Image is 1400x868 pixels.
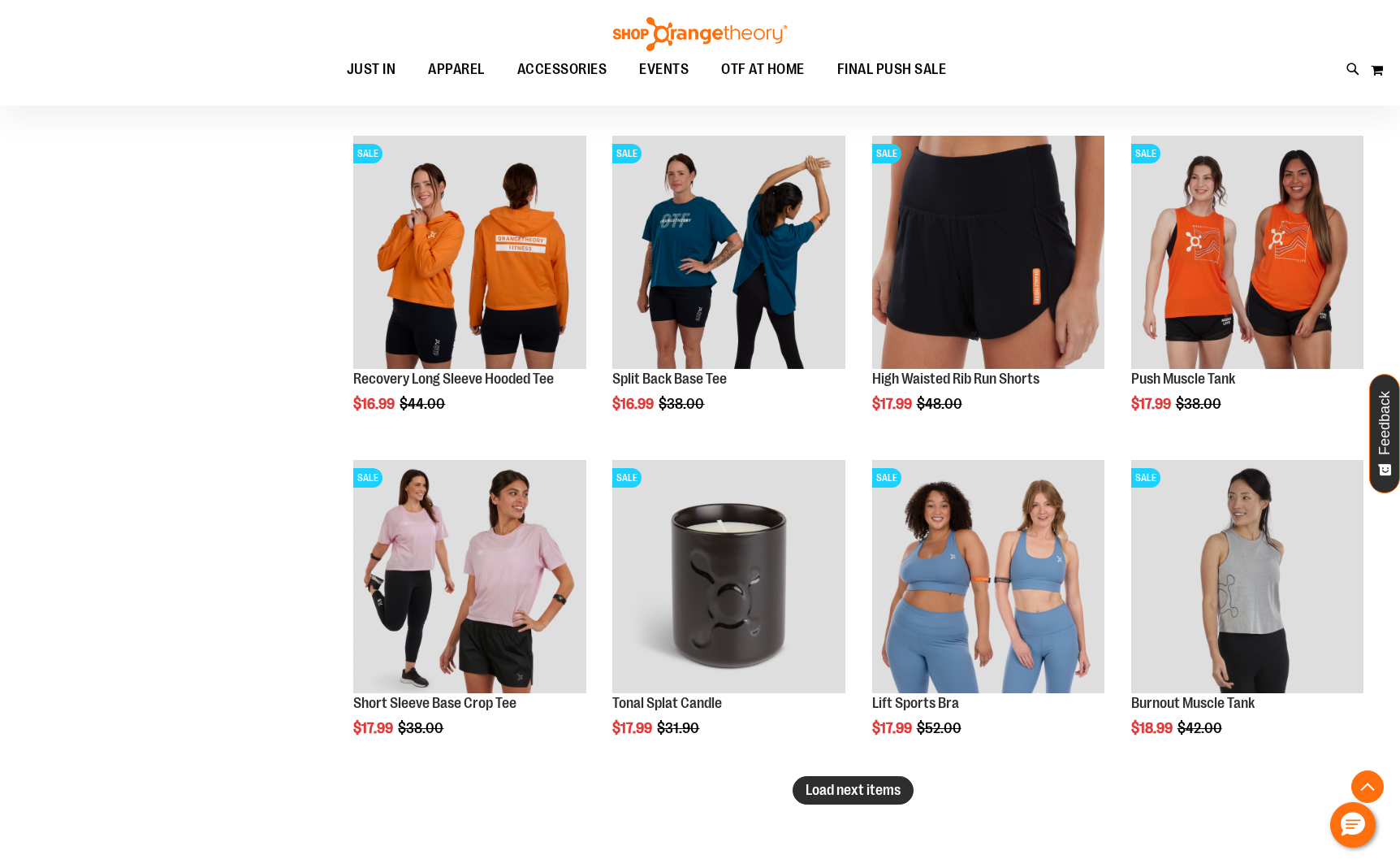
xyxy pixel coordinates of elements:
button: Load next items [793,776,914,805]
a: Main Image of Recovery Long Sleeve Hooded TeeSALE [353,136,585,371]
span: $18.99 [1131,720,1175,736]
div: product [345,128,594,453]
span: $16.99 [612,396,656,412]
img: Split Back Base Tee [612,136,845,368]
span: SALE [1131,468,1160,488]
img: Product image for Burnout Muscle Tank [1131,460,1363,692]
span: SALE [872,144,901,163]
span: ACCESSORIES [517,51,607,88]
span: $48.00 [917,396,965,412]
span: JUST IN [347,51,396,88]
span: Feedback [1377,391,1393,455]
div: product [604,452,853,777]
span: $42.00 [1177,720,1225,736]
span: $17.99 [872,396,914,412]
a: EVENTS [623,51,705,89]
a: High Waisted Rib Run ShortsSALE [872,136,1104,371]
button: Hello, have a question? Let’s chat. [1330,802,1376,848]
span: $17.99 [612,720,655,736]
img: Main of 2024 Covention Lift Sports Bra [872,460,1104,692]
span: $16.99 [353,396,397,412]
span: $17.99 [353,720,395,736]
a: APPAREL [412,51,501,89]
div: product [864,128,1113,453]
span: $38.00 [1176,396,1224,412]
span: $17.99 [872,720,914,736]
img: Main Image of Recovery Long Sleeve Hooded Tee [353,136,585,368]
span: SALE [353,468,382,488]
span: SALE [612,468,642,488]
div: product [864,452,1113,777]
a: Product image for Burnout Muscle TankSALE [1131,460,1363,695]
span: SALE [1131,144,1160,163]
span: EVENTS [639,51,689,88]
button: Feedback - Show survey [1369,374,1400,493]
a: Main of 2024 Covention Lift Sports BraSALE [872,460,1104,695]
div: product [1123,452,1372,777]
a: Split Back Base Tee [612,371,727,387]
div: product [345,452,594,777]
span: $38.00 [398,720,446,736]
a: FINAL PUSH SALE [821,51,963,88]
a: High Waisted Rib Run Shorts [872,371,1039,387]
a: Lift Sports Bra [872,695,959,711]
a: JUST IN [331,51,413,89]
span: $17.99 [1131,396,1173,412]
img: Shop Orangetheory [611,17,789,51]
img: Product image for Tonal Splat Candle [612,460,845,692]
a: Product image for Short Sleeve Base Crop TeeSALE [353,460,585,695]
a: Tonal Splat Candle [612,695,722,711]
span: $38.00 [659,396,706,412]
span: Load next items [806,782,901,798]
a: Short Sleeve Base Crop Tee [353,695,516,711]
div: product [1123,128,1372,453]
img: High Waisted Rib Run Shorts [872,136,1104,368]
span: APPAREL [428,51,485,88]
span: SALE [612,144,642,163]
span: $44.00 [400,396,447,412]
span: $52.00 [917,720,964,736]
span: SALE [872,468,901,488]
a: ACCESSORIES [501,51,624,89]
span: $31.90 [657,720,702,736]
a: Split Back Base TeeSALE [612,136,845,371]
a: Product image for Push Muscle TankSALE [1131,136,1363,371]
span: OTF AT HOME [721,51,805,88]
button: Back To Top [1351,770,1384,803]
a: Burnout Muscle Tank [1131,695,1255,711]
img: Product image for Short Sleeve Base Crop Tee [353,460,585,692]
a: Push Muscle Tank [1131,371,1235,387]
a: Product image for Tonal Splat CandleSALE [612,460,845,695]
span: SALE [353,144,382,163]
div: product [604,128,853,453]
a: Recovery Long Sleeve Hooded Tee [353,371,554,387]
span: FINAL PUSH SALE [837,51,947,88]
img: Product image for Push Muscle Tank [1131,136,1363,368]
a: OTF AT HOME [705,51,821,89]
